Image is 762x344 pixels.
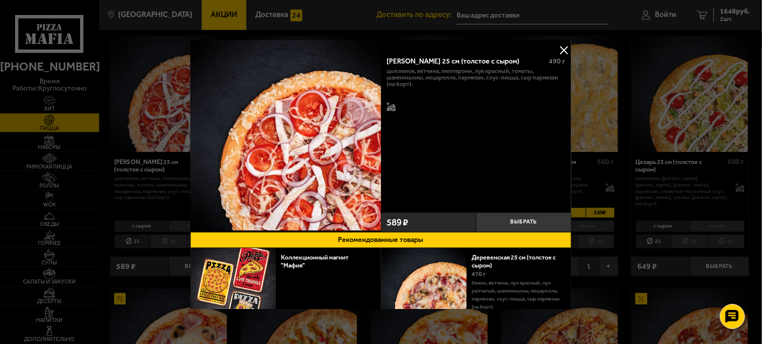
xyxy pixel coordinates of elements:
[387,217,409,227] span: 589 ₽
[191,232,572,248] button: Рекомендованные товары
[191,40,382,230] img: Петровская 25 см (толстое с сыром)
[476,212,571,232] button: Выбрать
[281,253,349,269] a: Коллекционный магнит "Мафия"
[472,279,563,310] p: бекон, ветчина, лук красный, лук репчатый, шампиньоны, моцарелла, пармезан, соус-пицца, сыр парме...
[472,270,486,277] span: 470 г
[387,68,566,87] p: цыпленок, ветчина, пепперони, лук красный, томаты, шампиньоны, моцарелла, пармезан, соус-пицца, с...
[387,57,542,65] div: [PERSON_NAME] 25 см (толстое с сыром)
[549,57,566,65] span: 490 г
[472,253,556,269] a: Деревенская 25 см (толстое с сыром)
[191,40,382,232] a: Петровская 25 см (толстое с сыром)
